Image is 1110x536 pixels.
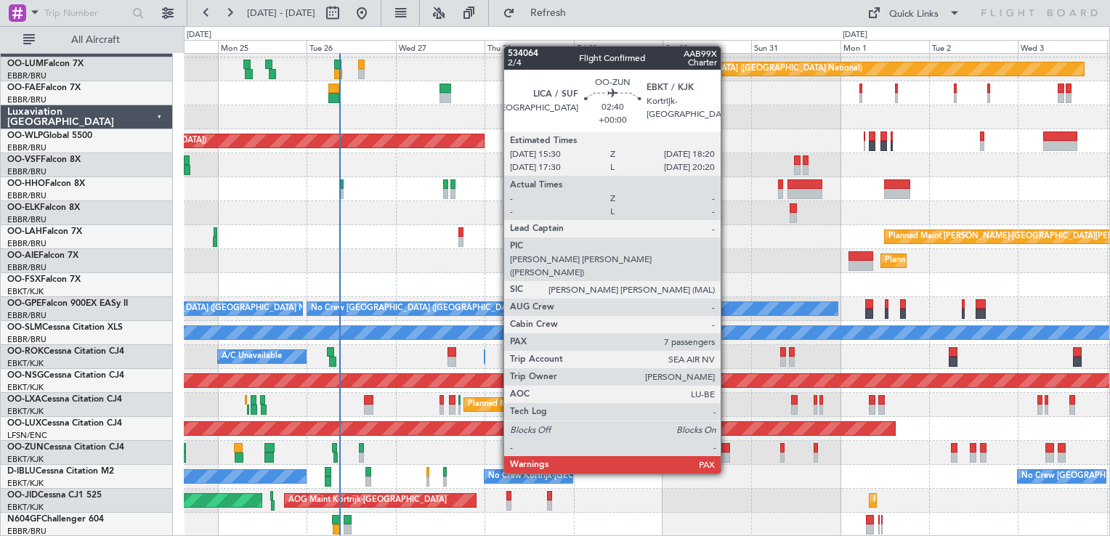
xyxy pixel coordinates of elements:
a: D-IBLUCessna Citation M2 [7,467,114,476]
a: EBBR/BRU [7,70,46,81]
a: EBBR/BRU [7,214,46,225]
a: OO-JIDCessna CJ1 525 [7,491,102,500]
a: OO-GPEFalcon 900EX EASy II [7,299,128,308]
span: OO-FAE [7,84,41,92]
div: Wed 27 [396,40,485,53]
a: EBKT/KJK [7,502,44,513]
a: OO-ROKCessna Citation CJ4 [7,347,124,356]
a: N604GFChallenger 604 [7,515,104,524]
a: OO-NSGCessna Citation CJ4 [7,371,124,380]
div: Tue 2 [929,40,1018,53]
span: D-IBLU [7,467,36,476]
span: OO-JID [7,491,38,500]
a: EBBR/BRU [7,262,46,273]
div: Fri 29 [574,40,663,53]
div: Quick Links [889,7,939,22]
a: OO-AIEFalcon 7X [7,251,78,260]
div: Wed 3 [1018,40,1106,53]
div: A/C Unavailable [222,346,282,368]
a: EBBR/BRU [7,190,46,201]
div: No Crew [GEOGRAPHIC_DATA] ([GEOGRAPHIC_DATA] National) [89,298,333,320]
a: OO-SLMCessna Citation XLS [7,323,123,332]
span: OO-FSX [7,275,41,284]
a: EBKT/KJK [7,358,44,369]
span: OO-NSG [7,371,44,380]
span: OO-LUX [7,419,41,428]
div: AOG Maint Kortrijk-[GEOGRAPHIC_DATA] [288,490,447,511]
a: EBBR/BRU [7,238,46,249]
div: Planned Maint Kortrijk-[GEOGRAPHIC_DATA] [618,346,787,368]
a: EBBR/BRU [7,166,46,177]
a: EBKT/KJK [7,382,44,393]
span: [DATE] - [DATE] [247,7,315,20]
a: EBBR/BRU [7,310,46,321]
a: EBKT/KJK [7,286,44,297]
span: OO-LAH [7,227,42,236]
span: OO-GPE [7,299,41,308]
span: OO-SLM [7,323,42,332]
div: Planned Maint Kortrijk-[GEOGRAPHIC_DATA] [468,394,637,415]
a: EBBR/BRU [7,142,46,153]
div: Planned Maint Kortrijk-[GEOGRAPHIC_DATA] [603,442,772,463]
span: All Aircraft [38,35,153,45]
div: Planned Maint Kortrijk-[GEOGRAPHIC_DATA] [873,490,1042,511]
span: N604GF [7,515,41,524]
a: EBBR/BRU [7,94,46,105]
div: No Crew Kortrijk-[GEOGRAPHIC_DATA] [488,466,638,487]
a: OO-WLPGlobal 5500 [7,131,92,140]
a: OO-LAHFalcon 7X [7,227,82,236]
a: EBBR/BRU [7,334,46,345]
span: OO-ROK [7,347,44,356]
div: Planned Maint [GEOGRAPHIC_DATA] ([GEOGRAPHIC_DATA] National) [599,58,862,80]
a: OO-LXACessna Citation CJ4 [7,395,122,404]
button: Quick Links [860,1,968,25]
div: Thu 28 [485,40,573,53]
a: OO-FAEFalcon 7X [7,84,81,92]
div: No Crew [GEOGRAPHIC_DATA] ([GEOGRAPHIC_DATA] National) [311,298,554,320]
a: LFSN/ENC [7,430,47,441]
div: Tue 26 [307,40,395,53]
a: OO-LUMFalcon 7X [7,60,84,68]
div: Mon 25 [218,40,307,53]
span: Refresh [518,8,579,18]
span: OO-WLP [7,131,43,140]
a: OO-ELKFalcon 8X [7,203,80,212]
div: Sat 30 [663,40,751,53]
span: OO-HHO [7,179,45,188]
span: OO-ZUN [7,443,44,452]
span: OO-LUM [7,60,44,68]
a: EBKT/KJK [7,406,44,417]
div: [DATE] [843,29,867,41]
a: EBKT/KJK [7,478,44,489]
button: All Aircraft [16,28,158,52]
a: OO-VSFFalcon 8X [7,155,81,164]
a: OO-FSXFalcon 7X [7,275,81,284]
input: Trip Number [44,2,128,24]
a: OO-ZUNCessna Citation CJ4 [7,443,124,452]
div: Mon 1 [840,40,929,53]
span: OO-ELK [7,203,40,212]
div: [DATE] [187,29,211,41]
div: Sun 31 [751,40,840,53]
span: OO-AIE [7,251,39,260]
button: Refresh [496,1,583,25]
a: OO-LUXCessna Citation CJ4 [7,419,122,428]
span: OO-LXA [7,395,41,404]
a: OO-HHOFalcon 8X [7,179,85,188]
span: OO-VSF [7,155,41,164]
a: EBKT/KJK [7,454,44,465]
